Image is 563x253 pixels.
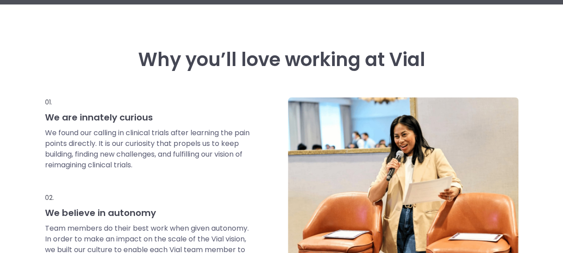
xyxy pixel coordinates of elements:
[45,49,518,71] h3: Why you’ll love working at Vial
[45,193,251,203] p: 02.
[45,112,251,123] h3: We are innately curious
[45,128,251,170] p: We found our calling in clinical trials after learning the pain points directly. It is our curios...
[45,97,251,107] p: 01.
[45,207,251,219] h3: We believe in autonomy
